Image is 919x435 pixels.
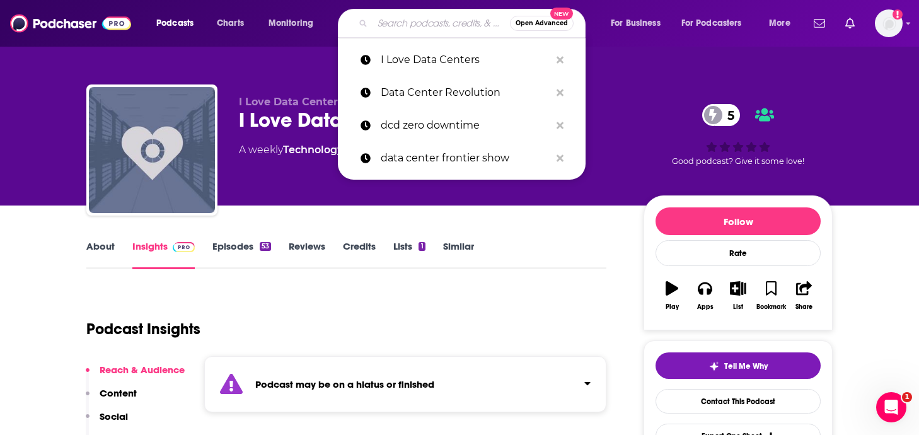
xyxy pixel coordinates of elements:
a: InsightsPodchaser Pro [132,240,195,269]
div: Search podcasts, credits, & more... [350,9,598,38]
button: Apps [688,273,721,318]
a: Data Center Revolution [338,76,586,109]
div: 53 [260,242,271,251]
img: I Love Data Centers [89,87,215,213]
div: Rate [656,240,821,266]
button: open menu [147,13,210,33]
span: More [769,14,790,32]
button: open menu [602,13,676,33]
span: For Business [611,14,661,32]
a: About [86,240,115,269]
strong: Podcast may be on a hiatus or finished [255,378,434,390]
p: I Love Data Centers [381,43,550,76]
a: Similar [443,240,474,269]
button: List [722,273,754,318]
img: Podchaser - Follow, Share and Rate Podcasts [10,11,131,35]
a: Show notifications dropdown [809,13,830,34]
a: I Love Data Centers [338,43,586,76]
a: dcd zero downtime [338,109,586,142]
span: Charts [217,14,244,32]
div: Apps [697,303,714,311]
img: tell me why sparkle [709,361,719,371]
div: Play [666,303,679,311]
button: Share [788,273,821,318]
span: Podcasts [156,14,194,32]
button: Play [656,273,688,318]
div: Share [795,303,812,311]
span: Tell Me Why [724,361,768,371]
a: Technology [283,144,343,156]
a: Episodes53 [212,240,271,269]
span: 1 [902,392,912,402]
img: User Profile [875,9,903,37]
div: List [733,303,743,311]
div: Bookmark [756,303,786,311]
button: open menu [673,13,760,33]
a: Charts [209,13,251,33]
p: Content [100,387,137,399]
span: Open Advanced [516,20,568,26]
img: Podchaser Pro [173,242,195,252]
p: Data Center Revolution [381,76,550,109]
svg: Add a profile image [893,9,903,20]
p: Reach & Audience [100,364,185,376]
button: Follow [656,207,821,235]
p: Social [100,410,128,422]
button: open menu [260,13,330,33]
span: New [550,8,573,20]
input: Search podcasts, credits, & more... [373,13,510,33]
a: Reviews [289,240,325,269]
button: Bookmark [754,273,787,318]
iframe: Intercom live chat [876,392,906,422]
span: Monitoring [269,14,313,32]
button: Social [86,410,128,434]
h1: Podcast Insights [86,320,200,339]
a: Contact This Podcast [656,389,821,414]
button: Reach & Audience [86,364,185,387]
div: A weekly podcast [239,142,383,158]
div: 5Good podcast? Give it some love! [644,96,833,174]
section: Click to expand status details [204,356,606,412]
span: 5 [715,104,741,126]
a: Credits [343,240,376,269]
a: 5 [702,104,741,126]
p: data center frontier show [381,142,550,175]
button: tell me why sparkleTell Me Why [656,352,821,379]
a: Lists1 [393,240,425,269]
a: Show notifications dropdown [840,13,860,34]
p: dcd zero downtime [381,109,550,142]
span: Logged in as hsmelter [875,9,903,37]
span: Good podcast? Give it some love! [672,156,804,166]
div: 1 [419,242,425,251]
button: Content [86,387,137,410]
span: I Love Data Centers [239,96,344,108]
button: Open AdvancedNew [510,16,574,31]
button: open menu [760,13,806,33]
button: Show profile menu [875,9,903,37]
span: For Podcasters [681,14,742,32]
a: data center frontier show [338,142,586,175]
